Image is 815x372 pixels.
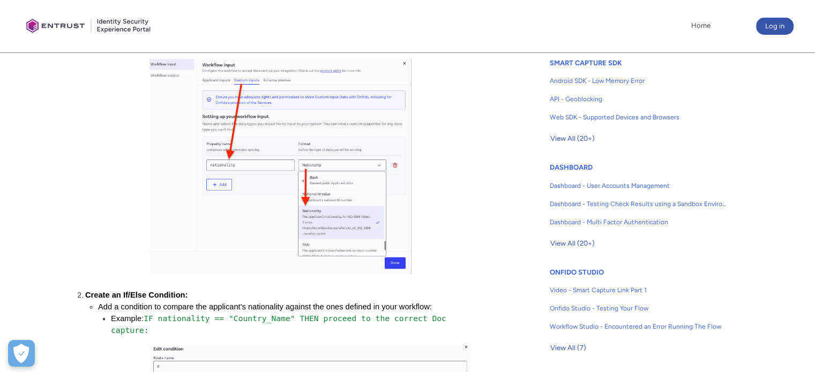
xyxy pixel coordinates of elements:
button: Open Preferences [8,340,35,367]
span: Video - Smart Capture Link Part 1 [550,285,728,295]
span: View All (20+) [550,236,595,252]
span: Add a condition to compare the applicant's nationality against the ones defined in your workflow: [98,302,432,311]
a: Workflow Studio - Encountered an Error Running The Flow [550,317,728,336]
a: Dashboard - Multi Factor Authentication [550,213,728,231]
a: ONFIDO STUDIO [550,268,604,276]
a: Web SDK - Supported Devices and Browsers [550,108,728,126]
a: Onfido Studio - Testing Your Flow [550,299,728,317]
a: Home [689,18,713,34]
a: DASHBOARD [550,163,593,171]
span: View All (7) [550,340,586,356]
a: Android SDK - Low Memory Error [550,72,728,90]
span: Example: [111,314,144,323]
span: API - Geoblocking [550,94,728,104]
button: View All (20+) [550,130,595,147]
span: Android SDK - Low Memory Error [550,76,728,86]
span: Dashboard - Testing Check Results using a Sandbox Environment [550,199,728,209]
a: Dashboard - Testing Check Results using a Sandbox Environment [550,195,728,213]
img: AD_4nXfKOt58kDMe6vDyYUfps0S7GZQLKWDdmhDzKfZeB391fwup0nf5pxRKi-KGi3PDdNBQnvOa8Ztlkb9yH0RLLEodiOSSc... [149,58,412,274]
div: Cookie Preferences [8,340,35,367]
a: SMART CAPTURE SDK [550,59,622,67]
span: IF nationality == "Country_Name" THEN proceed to the correct Doc capture: [111,314,451,335]
span: Dashboard - User Accounts Management [550,181,728,191]
button: Log in [756,18,794,35]
span: Web SDK - Supported Devices and Browsers [550,112,728,122]
a: Dashboard - User Accounts Management [550,177,728,195]
span: Create an If/Else Condition: [85,291,188,299]
span: Dashboard - Multi Factor Authentication [550,217,728,227]
a: API - Geoblocking [550,90,728,108]
button: View All (20+) [550,235,595,252]
span: View All (20+) [550,131,595,147]
a: Video - Smart Capture Link Part 1 [550,281,728,299]
span: Workflow Studio - Encountered an Error Running The Flow [550,322,728,331]
span: Onfido Studio - Testing Your Flow [550,303,728,313]
button: View All (7) [550,339,587,356]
